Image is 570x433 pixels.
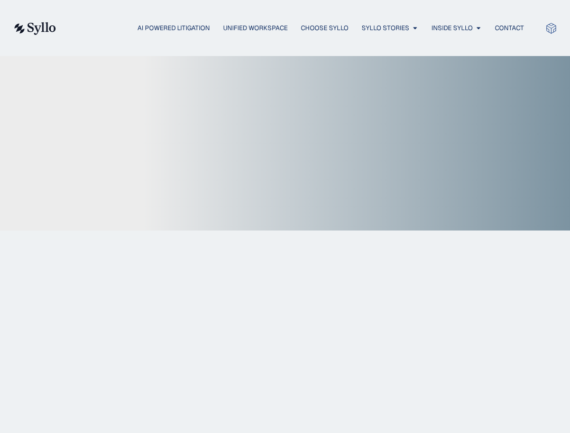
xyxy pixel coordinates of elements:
[77,23,524,33] nav: Menu
[431,23,473,33] a: Inside Syllo
[223,23,288,33] a: Unified Workspace
[77,23,524,33] div: Menu Toggle
[301,23,348,33] a: Choose Syllo
[13,22,56,35] img: syllo
[137,23,210,33] a: AI Powered Litigation
[495,23,524,33] a: Contact
[362,23,409,33] a: Syllo Stories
